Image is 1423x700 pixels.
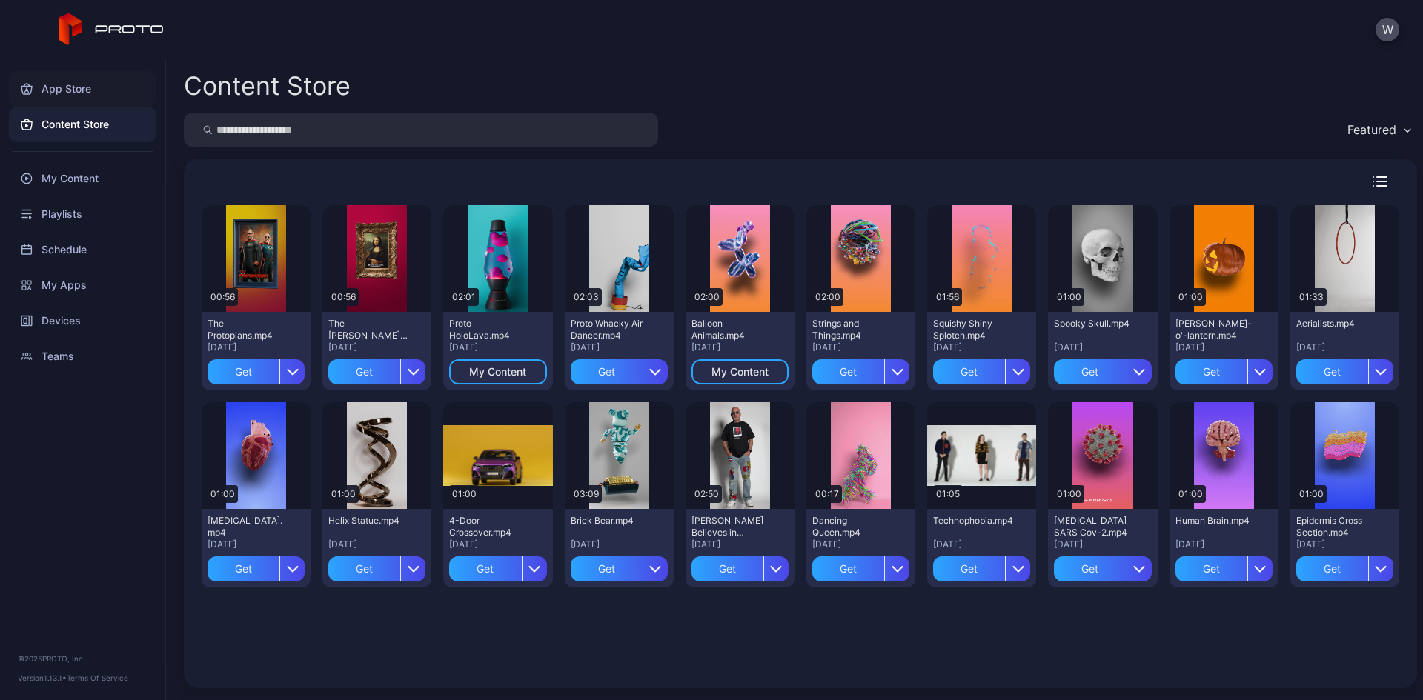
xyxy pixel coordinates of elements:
div: [DATE] [1054,539,1151,550]
a: Devices [9,303,156,339]
div: Get [571,556,643,581]
button: W [1376,18,1399,41]
div: Balloon Animals.mp4 [691,318,773,341]
button: Get [1296,556,1393,581]
a: Schedule [9,232,156,267]
div: [DATE] [812,539,909,550]
button: My Content [449,359,546,384]
div: [DATE] [571,539,668,550]
div: Get [1175,556,1247,581]
div: [DATE] [1296,539,1393,550]
div: Covid-19 SARS Cov-2.mp4 [1054,515,1135,539]
div: Get [1054,359,1126,384]
button: Get [328,359,425,384]
div: My Content [711,366,769,378]
button: Get [449,556,546,581]
button: Get [1175,359,1273,384]
div: [DATE] [449,341,546,353]
div: [DATE] [933,341,1030,353]
div: Get [933,556,1005,581]
div: [DATE] [691,539,789,550]
div: [DATE] [208,341,305,353]
div: The Protopians.mp4 [208,318,289,341]
button: Get [933,556,1030,581]
div: Get [571,359,643,384]
div: [DATE] [1175,341,1273,353]
button: Get [1175,556,1273,581]
button: Get [571,556,668,581]
div: © 2025 PROTO, Inc. [18,653,147,664]
div: Get [1054,556,1126,581]
button: My Content [691,359,789,384]
div: Epidermis Cross Section.mp4 [1296,515,1378,539]
button: Get [812,359,909,384]
div: 4-Door Crossover.mp4 [449,515,531,539]
div: Get [208,359,279,384]
div: Brick Bear.mp4 [571,515,652,527]
div: [DATE] [933,539,1030,550]
div: Get [328,359,400,384]
div: [DATE] [1175,539,1273,550]
a: App Store [9,71,156,107]
button: Get [812,556,909,581]
div: My Content [469,366,526,378]
div: Howie Mandel Believes in Proto.mp4 [691,515,773,539]
div: Aerialists.mp4 [1296,318,1378,330]
a: My Content [9,161,156,196]
button: Get [1054,556,1151,581]
div: The Mona Lisa.mp4 [328,318,410,341]
div: [DATE] [208,539,305,550]
button: Get [208,556,305,581]
span: Version 1.13.1 • [18,673,67,682]
div: Squishy Shiny Splotch.mp4 [933,318,1015,341]
div: Proto HoloLava.mp4 [449,318,531,341]
div: Strings and Things.mp4 [812,318,894,341]
div: [DATE] [328,539,425,550]
a: Content Store [9,107,156,142]
button: Get [571,359,668,384]
div: Get [1175,359,1247,384]
button: Get [1296,359,1393,384]
button: Get [933,359,1030,384]
button: Featured [1340,113,1417,147]
a: My Apps [9,267,156,303]
div: Get [1296,359,1368,384]
div: Get [1296,556,1368,581]
div: Get [328,556,400,581]
div: Get [812,556,884,581]
div: Proto Whacky Air Dancer.mp4 [571,318,652,341]
div: Get [208,556,279,581]
button: Get [328,556,425,581]
div: Get [933,359,1005,384]
div: [DATE] [571,341,668,353]
button: Get [1054,359,1151,384]
a: Terms Of Service [67,673,128,682]
a: Playlists [9,196,156,232]
div: [DATE] [328,341,425,353]
div: [DATE] [1296,341,1393,353]
div: Human Heart.mp4 [208,515,289,539]
div: Dancing Queen.mp4 [812,515,894,539]
div: Helix Statue.mp4 [328,515,410,527]
div: Featured [1347,122,1396,137]
div: [DATE] [1054,341,1151,353]
div: Technophobia.mp4 [933,515,1015,527]
div: Human Brain.mp4 [1175,515,1257,527]
div: [DATE] [691,341,789,353]
div: Get [449,556,521,581]
div: Get [691,556,763,581]
div: Get [812,359,884,384]
div: [DATE] [812,341,909,353]
button: Get [208,359,305,384]
a: Teams [9,339,156,374]
div: Jack-o'-lantern.mp4 [1175,318,1257,341]
button: Get [691,556,789,581]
